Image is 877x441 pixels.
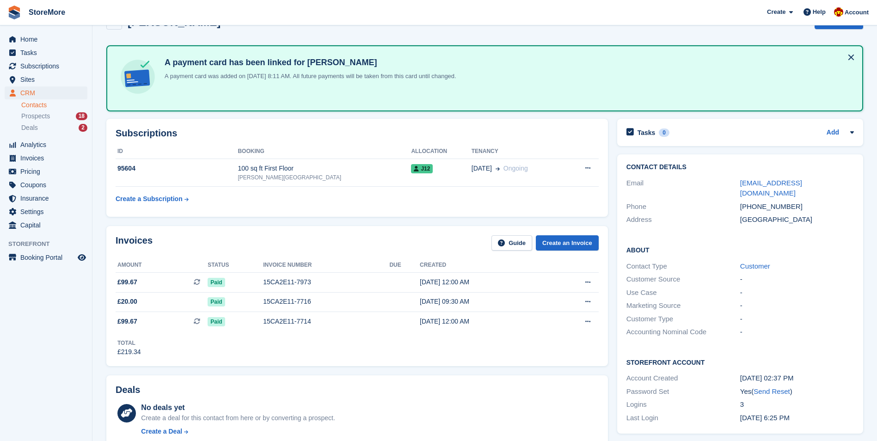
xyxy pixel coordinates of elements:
time: 2025-08-06 17:25:47 UTC [740,414,790,422]
h2: Deals [116,385,140,395]
div: 0 [659,129,669,137]
div: Create a Subscription [116,194,183,204]
a: menu [5,251,87,264]
div: [PHONE_NUMBER] [740,202,854,212]
span: ( ) [751,387,792,395]
div: Customer Source [626,274,740,285]
a: Add [827,128,839,138]
a: Send Reset [754,387,790,395]
div: Account Created [626,373,740,384]
div: Marketing Source [626,300,740,311]
h2: Tasks [638,129,656,137]
span: Paid [208,278,225,287]
img: Store More Team [834,7,843,17]
div: 15CA2E11-7714 [263,317,389,326]
a: menu [5,73,87,86]
a: menu [5,192,87,205]
h2: Storefront Account [626,357,854,367]
span: J12 [411,164,433,173]
a: menu [5,205,87,218]
a: [EMAIL_ADDRESS][DOMAIN_NAME] [740,179,802,197]
span: Invoices [20,152,76,165]
span: Analytics [20,138,76,151]
span: Tasks [20,46,76,59]
div: [DATE] 02:37 PM [740,373,854,384]
div: - [740,314,854,325]
div: Phone [626,202,740,212]
a: Create a Deal [141,427,335,436]
a: menu [5,138,87,151]
div: Use Case [626,288,740,298]
th: Created [420,258,548,273]
a: menu [5,60,87,73]
div: 15CA2E11-7973 [263,277,389,287]
div: - [740,274,854,285]
span: Capital [20,219,76,232]
div: - [740,327,854,337]
span: Sites [20,73,76,86]
div: - [740,288,854,298]
a: menu [5,152,87,165]
span: Prospects [21,112,50,121]
div: [GEOGRAPHIC_DATA] [740,214,854,225]
span: £20.00 [117,297,137,306]
div: [DATE] 12:00 AM [420,277,548,287]
a: menu [5,86,87,99]
span: Pricing [20,165,76,178]
span: Settings [20,205,76,218]
span: [DATE] [472,164,492,173]
a: Create an Invoice [536,235,599,251]
span: Storefront [8,239,92,249]
a: Prospects 18 [21,111,87,121]
div: Customer Type [626,314,740,325]
h2: Subscriptions [116,128,599,139]
a: Deals 2 [21,123,87,133]
span: CRM [20,86,76,99]
div: 3 [740,399,854,410]
th: Amount [116,258,208,273]
span: Account [845,8,869,17]
th: Allocation [411,144,471,159]
div: Password Set [626,386,740,397]
div: 100 sq ft First Floor [238,164,411,173]
th: Tenancy [472,144,566,159]
span: Subscriptions [20,60,76,73]
span: Home [20,33,76,46]
div: Address [626,214,740,225]
a: menu [5,46,87,59]
th: Due [389,258,420,273]
div: Yes [740,386,854,397]
span: £99.67 [117,317,137,326]
th: ID [116,144,238,159]
span: Ongoing [503,165,528,172]
h4: A payment card has been linked for [PERSON_NAME] [161,57,456,68]
a: Contacts [21,101,87,110]
a: Guide [491,235,532,251]
div: 95604 [116,164,238,173]
div: Accounting Nominal Code [626,327,740,337]
span: Paid [208,317,225,326]
div: [DATE] 09:30 AM [420,297,548,306]
span: Booking Portal [20,251,76,264]
th: Booking [238,144,411,159]
div: 2 [79,124,87,132]
img: card-linked-ebf98d0992dc2aeb22e95c0e3c79077019eb2392cfd83c6a337811c24bc77127.svg [118,57,157,96]
a: menu [5,33,87,46]
a: Create a Subscription [116,190,189,208]
h2: Invoices [116,235,153,251]
a: StoreMore [25,5,69,20]
img: stora-icon-8386f47178a22dfd0bd8f6a31ec36ba5ce8667c1dd55bd0f319d3a0aa187defe.svg [7,6,21,19]
span: Coupons [20,178,76,191]
div: [PERSON_NAME][GEOGRAPHIC_DATA] [238,173,411,182]
a: menu [5,165,87,178]
span: Create [767,7,785,17]
h2: Contact Details [626,164,854,171]
a: Preview store [76,252,87,263]
span: Deals [21,123,38,132]
span: Insurance [20,192,76,205]
span: Paid [208,297,225,306]
div: Total [117,339,141,347]
a: Customer [740,262,770,270]
div: £219.34 [117,347,141,357]
th: Invoice number [263,258,389,273]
